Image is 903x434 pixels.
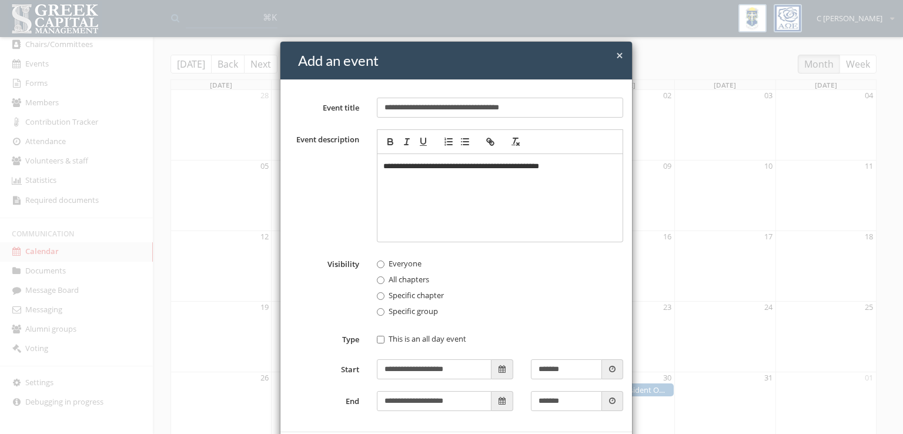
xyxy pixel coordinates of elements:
input: Everyone [377,261,384,268]
label: Everyone [377,258,422,270]
label: Event description [280,130,369,145]
h4: Add an event [298,51,623,71]
label: End [280,392,369,407]
label: All chapters [377,274,429,286]
input: All chapters [377,276,384,284]
input: This is an all day event [377,336,384,343]
label: Visibility [280,255,369,270]
input: Specific group [377,308,384,316]
label: Specific group [377,306,438,318]
span: × [616,47,623,64]
label: Event title [280,98,369,113]
input: Specific chapter [377,292,384,300]
label: Type [280,330,369,345]
label: Specific chapter [377,290,444,302]
label: This is an all day event [377,333,466,345]
label: Start [280,360,369,375]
